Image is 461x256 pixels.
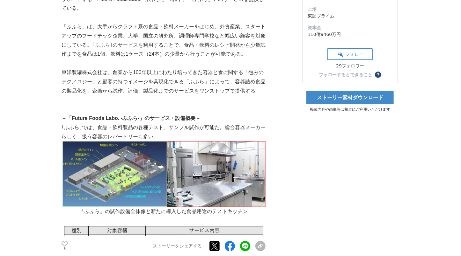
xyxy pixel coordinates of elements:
dt: 上場 [308,6,392,13]
p: 「ふふら」は、大手からクラフト系の食品・飲料メーカーをはじめ、外食産業、スタートアップのフードテック企業、大学、国立の研究所、調理師専門学校など幅広い顧客を対象にしている。｢ふふら｣のサービスを... [62,22,266,59]
div: 29フォロワー [327,63,373,69]
button: フォロー [327,48,373,60]
p: 東洋製罐株式会社は、創業から100年以上にわたり培ってきた容器と食に関する「包みのテクノロジー」と顧客の持つイメージを具現化できる「ふふら」によって、容器詰め食品の製品化を、企画から試作、評価、... [62,68,266,95]
p: 8 [62,247,68,251]
button: ？ [375,72,381,78]
strong: －「Future Foods Labo. -ふふら-」のサービス・設備概要－ [62,115,201,121]
a: ストーリー素材ダウンロード [306,91,394,104]
span: ？ [376,73,380,77]
div: フォローするとできること [319,73,372,77]
p: ストーリーをシェアする [153,243,202,249]
dt: 資本金 [308,24,392,31]
p: 掲載内容や画像等は報道にご利用いただけます [302,107,398,112]
img: thumbnail_2422a1c0-b890-11ed-b2c4-c541b6ccf00d.png [62,141,266,207]
dd: 110億9460万円 [308,31,392,38]
p: ｢ふふら｣では、食品・飲料製品の各種テスト、サンプル試作が可能だ。総合容器メーカーらしく、扱う容器のレパートリーも多い。 [62,123,266,142]
p: 「ふふら」の試作設備全体像と新たに導入した食品用途のテストキッチン [62,207,266,216]
dd: 東証プライム [308,13,392,19]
